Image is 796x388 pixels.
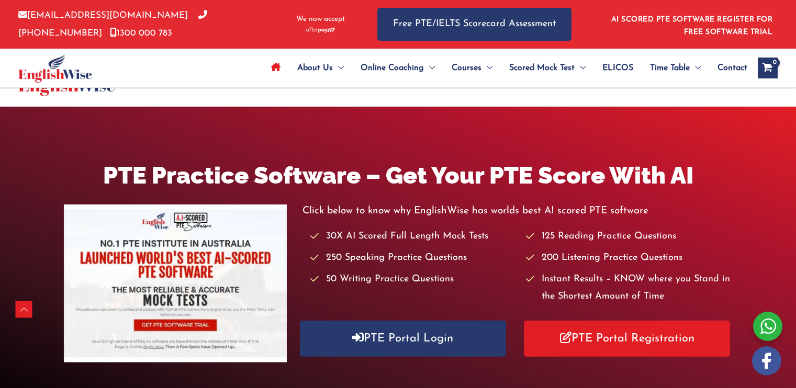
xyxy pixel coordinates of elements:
a: CoursesMenu Toggle [443,50,501,86]
span: Time Table [650,50,690,86]
span: Scored Mock Test [509,50,575,86]
span: Menu Toggle [333,50,344,86]
span: Menu Toggle [575,50,586,86]
a: View Shopping Cart, empty [758,58,778,78]
a: PTE Portal Registration [524,321,730,357]
li: 200 Listening Practice Questions [526,249,732,267]
a: ELICOS [594,50,642,86]
span: Menu Toggle [481,50,492,86]
span: Contact [717,50,747,86]
a: Contact [709,50,747,86]
a: [EMAIL_ADDRESS][DOMAIN_NAME] [18,11,188,20]
img: cropped-ew-logo [18,54,92,83]
a: AI SCORED PTE SOFTWARE REGISTER FOR FREE SOFTWARE TRIAL [611,16,773,36]
img: Afterpay-Logo [306,27,335,33]
h1: PTE Practice Software – Get Your PTE Score With AI [64,159,733,192]
a: Scored Mock TestMenu Toggle [501,50,594,86]
a: Online CoachingMenu Toggle [352,50,443,86]
li: 50 Writing Practice Questions [310,271,517,288]
a: Free PTE/IELTS Scorecard Assessment [377,8,571,41]
span: Online Coaching [361,50,424,86]
span: ELICOS [602,50,633,86]
li: 250 Speaking Practice Questions [310,249,517,267]
a: PTE Portal Login [300,321,506,357]
img: white-facebook.png [752,346,781,375]
li: 125 Reading Practice Questions [526,228,732,245]
span: Menu Toggle [424,50,435,86]
span: Courses [452,50,481,86]
aside: Header Widget 1 [605,7,778,41]
li: Instant Results – KNOW where you Stand in the Shortest Amount of Time [526,271,732,306]
a: 1300 000 783 [110,29,172,38]
a: Time TableMenu Toggle [642,50,709,86]
span: Menu Toggle [690,50,701,86]
span: We now accept [296,14,345,25]
span: About Us [297,50,333,86]
a: [PHONE_NUMBER] [18,11,207,37]
img: pte-institute-main [64,204,287,362]
p: Click below to know why EnglishWise has worlds best AI scored PTE software [302,202,733,220]
a: About UsMenu Toggle [289,50,352,86]
nav: Site Navigation: Main Menu [263,50,747,86]
li: 30X AI Scored Full Length Mock Tests [310,228,517,245]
